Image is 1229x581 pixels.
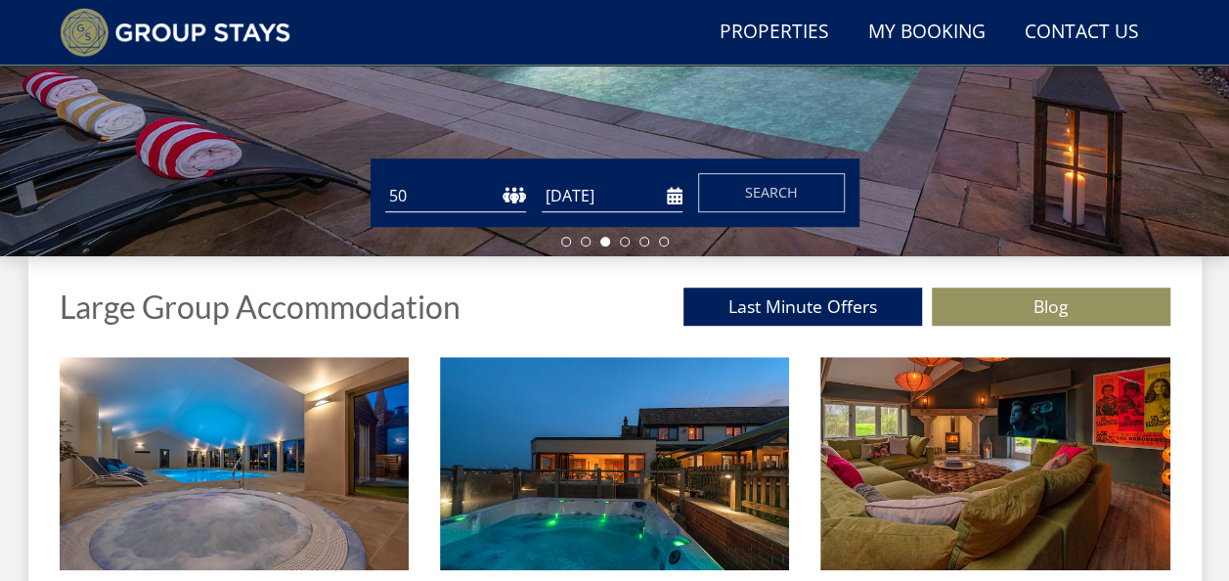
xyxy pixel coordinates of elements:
img: Group Stays [60,8,291,57]
a: My Booking [860,11,993,55]
span: Search [745,183,798,201]
h1: Large Group Accommodation [60,290,461,324]
a: Last Minute Offers [683,288,922,326]
a: Blog [932,288,1170,326]
img: 'Swimming Pool' - Large Group Accommodation Holiday Ideas [60,357,409,570]
img: 'Cinemas or Movie Rooms' - Large Group Accommodation Holiday Ideas [820,357,1169,570]
a: Contact Us [1017,11,1147,55]
input: Arrival Date [542,180,682,212]
button: Search [698,173,845,212]
a: Properties [712,11,837,55]
img: 'Hot Tubs' - Large Group Accommodation Holiday Ideas [440,357,789,570]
